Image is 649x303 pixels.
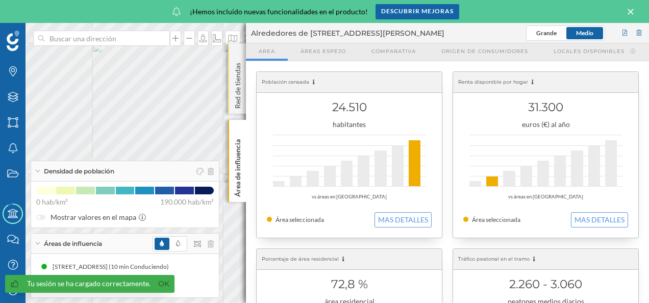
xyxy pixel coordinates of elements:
span: ¡Hemos incluido nuevas funcionalidades en el producto! [190,7,368,17]
h1: 24.510 [267,97,432,117]
button: MAS DETALLES [375,212,432,228]
img: Geoblink Logo [7,31,19,51]
p: Área de influencia [233,135,243,197]
span: Medio [576,29,593,37]
div: Población censada [257,72,442,93]
span: 190.000 hab/km² [160,197,214,207]
p: Red de tiendas [233,59,243,109]
div: Tu sesión se ha cargado correctamente. [27,279,151,289]
label: Mostrar valores en el mapa [36,212,214,222]
span: Densidad de población [44,167,114,176]
div: [STREET_ADDRESS] (10 min Conduciendo) [53,262,174,272]
a: Ok [156,278,172,290]
button: MAS DETALLES [571,212,628,228]
span: Áreas de influencia [44,239,102,248]
div: Renta disponible por hogar [453,72,638,93]
span: Comparativa [371,47,416,55]
div: habitantes [267,119,432,130]
span: 0 hab/km² [36,197,68,207]
span: Area [259,47,275,55]
span: Locales disponibles [554,47,625,55]
div: Tráfico peatonal en el tramo [453,249,638,270]
h1: 72,8 % [267,274,432,294]
span: Área seleccionada [276,216,324,223]
div: vs áreas en [GEOGRAPHIC_DATA] [463,192,628,202]
div: euros (€) al año [463,119,628,130]
span: Grande [536,29,557,37]
div: Porcentaje de área residencial [257,249,442,270]
span: Área seleccionada [472,216,520,223]
div: vs áreas en [GEOGRAPHIC_DATA] [267,192,432,202]
h1: 2.260 - 3.060 [463,274,628,294]
span: Soporte [20,7,57,16]
span: Alrededores de [STREET_ADDRESS][PERSON_NAME] [251,28,444,38]
span: Áreas espejo [301,47,346,55]
span: Origen de consumidores [441,47,528,55]
h1: 31.300 [463,97,628,117]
